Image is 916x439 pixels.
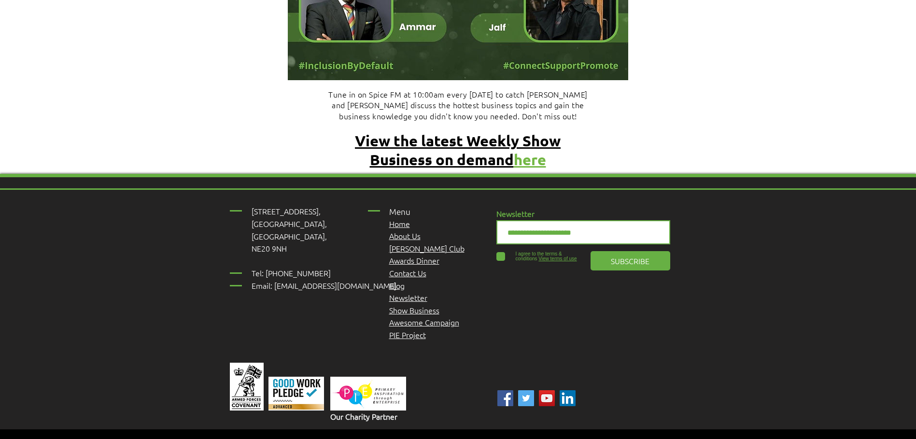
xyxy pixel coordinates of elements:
[611,255,649,266] span: SUBSCRIBE
[389,280,405,291] a: Blog
[252,243,287,254] span: NE20 9NH
[516,251,562,261] span: I agree to the terms & conditions
[518,390,534,406] img: ABC
[389,268,426,278] a: Contact Us
[514,150,546,169] span: here
[355,131,561,169] span: View the latest Weekly Show Business on demand
[539,390,555,406] img: YouTube
[537,256,577,261] a: View terms of use
[330,411,397,422] span: Our Charity Partner
[389,329,426,340] a: PIE Project
[538,256,577,261] span: View terms of use
[389,317,459,327] span: Awesome Campaign
[389,206,410,217] span: Menu
[252,218,327,229] span: [GEOGRAPHIC_DATA],
[389,305,439,315] a: Show Business
[497,390,576,406] ul: Social Bar
[252,231,327,241] span: [GEOGRAPHIC_DATA],
[389,255,439,266] a: Awards Dinner
[497,390,513,406] img: ABC
[389,230,421,241] a: About Us
[328,89,588,121] span: Tune in on Spice FM at 10:00am every [DATE] to catch [PERSON_NAME] and [PERSON_NAME] discuss the ...
[591,251,670,270] button: SUBSCRIBE
[252,268,396,291] span: Tel: [PHONE_NUMBER] Email: [EMAIL_ADDRESS][DOMAIN_NAME]
[496,208,535,219] span: Newsletter
[389,292,427,303] a: Newsletter
[252,206,321,216] span: [STREET_ADDRESS],
[389,243,465,254] a: [PERSON_NAME] Club
[355,131,561,169] a: View the latest Weekly Show Business on demandhere
[560,390,576,406] img: Linked In
[389,218,410,229] a: Home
